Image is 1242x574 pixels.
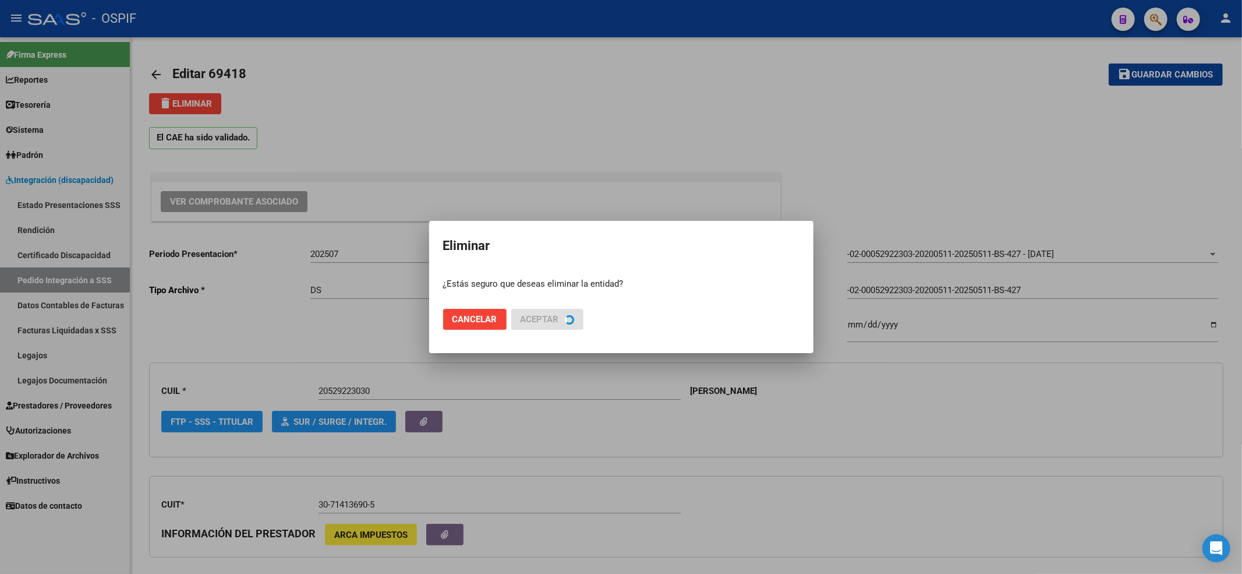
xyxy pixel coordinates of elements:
span: Aceptar [521,314,559,325]
p: ¿Estás seguro que deseas eliminar la entidad? [443,277,799,291]
button: Cancelar [443,309,507,330]
span: Cancelar [452,314,497,325]
h2: Eliminar [443,235,799,257]
button: Aceptar [511,309,583,330]
div: Open Intercom Messenger [1202,534,1230,562]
